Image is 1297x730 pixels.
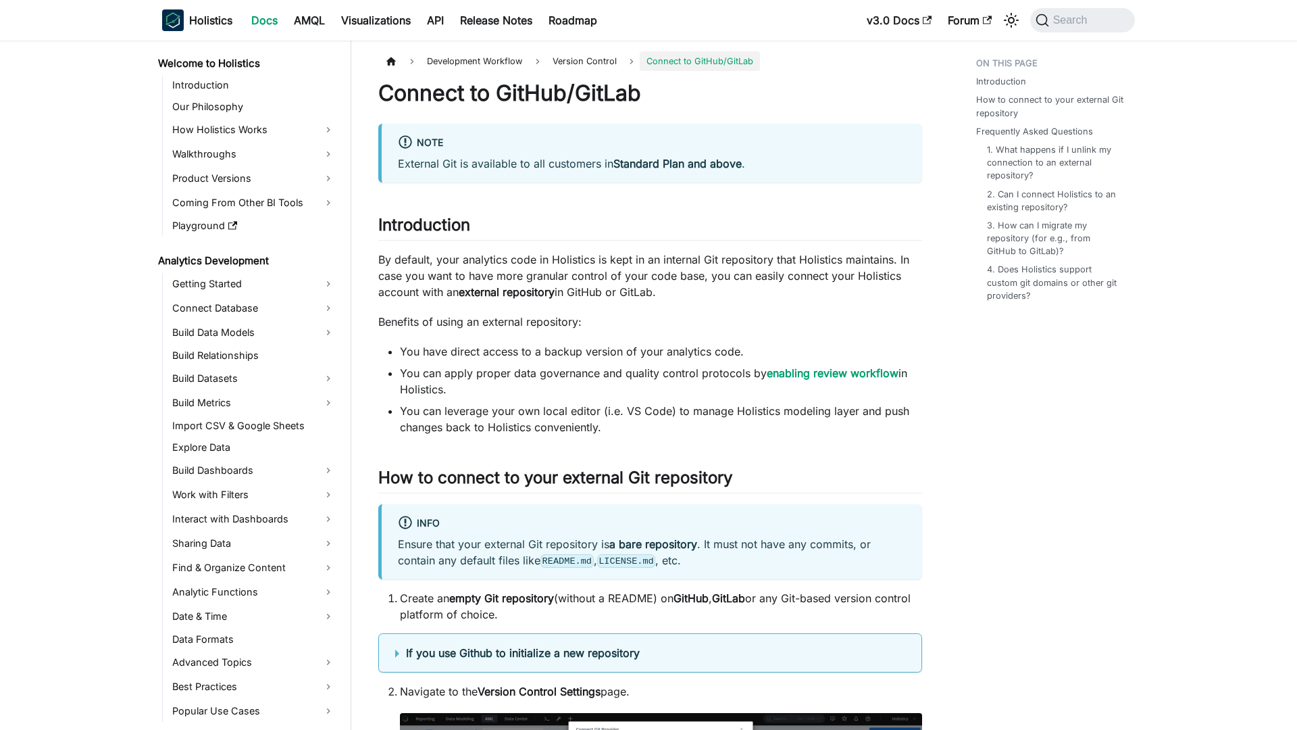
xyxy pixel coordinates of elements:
b: Holistics [189,12,232,28]
p: Ensure that your external Git repository is . It must not have any commits, or contain any defaul... [398,536,906,568]
a: Connect Database [168,297,339,319]
div: Note [398,135,906,152]
a: 3. How can I migrate my repository (for e.g., from GitHub to GitLab)? [987,219,1121,258]
code: README.md [540,554,594,568]
strong: GitHub [673,591,709,605]
summary: If you use Github to initialize a new repository [395,645,905,661]
a: Find & Organize Content [168,557,339,579]
a: Import CSV & Google Sheets [168,416,339,435]
a: Work with Filters [168,484,339,506]
a: Coming From Other BI Tools [168,192,339,214]
a: 4. Does Holistics support custom git domains or other git providers? [987,263,1121,302]
p: External Git is available to all customers in . [398,155,906,172]
span: Version Control [546,51,624,71]
span: Connect to GitHub/GitLab [640,51,760,71]
h2: How to connect to your external Git repository [378,468,922,493]
p: By default, your analytics code in Holistics is kept in an internal Git repository that Holistics... [378,251,922,300]
a: Home page [378,51,404,71]
a: Build Data Models [168,322,339,343]
a: Walkthroughs [168,143,339,165]
a: Build Metrics [168,392,339,414]
button: Switch between dark and light mode (currently system mode) [1000,9,1022,31]
a: Getting Started [168,273,339,295]
h1: Connect to GitHub/GitLab [378,80,922,107]
b: If you use Github to initialize a new repository [406,646,640,660]
li: You can apply proper data governance and quality control protocols by in Holistics. [400,365,922,397]
a: HolisticsHolisticsHolistics [162,9,232,31]
a: 2. Can I connect Holistics to an existing repository? [987,188,1121,214]
a: Our Philosophy [168,97,339,116]
strong: Version Control Settings [478,685,601,698]
a: How to connect to your external Git repository [976,93,1127,119]
strong: external repository [459,285,555,299]
a: Roadmap [540,9,605,31]
a: Best Practices [168,676,339,698]
a: 1. What happens if I unlink my connection to an external repository? [987,143,1121,182]
a: Playground [168,216,339,235]
strong: GitLab [712,591,745,605]
a: Advanced Topics [168,652,339,673]
div: info [398,515,906,533]
nav: Docs sidebar [149,41,351,730]
a: Frequently Asked Questions [976,125,1093,138]
a: Product Versions [168,168,339,189]
span: Development Workflow [420,51,529,71]
a: Explore Data [168,438,339,457]
a: Introduction [168,76,339,95]
a: Visualizations [333,9,419,31]
a: Sharing Data [168,533,339,554]
a: enabling review workflow [767,366,898,380]
a: Forum [940,9,1000,31]
img: Holistics [162,9,184,31]
a: API [419,9,452,31]
strong: empty Git repository [449,591,554,605]
p: Navigate to the page. [400,683,922,700]
a: How Holistics Works [168,119,339,141]
a: Introduction [976,75,1026,88]
h2: Introduction [378,215,922,241]
a: Welcome to Holistics [154,54,339,73]
a: Popular Use Cases [168,700,339,722]
li: Create an (without a README) on , or any Git-based version control platform of choice. [400,590,922,623]
code: LICENSE.md [597,554,656,568]
a: Docs [243,9,286,31]
a: Build Dashboards [168,460,339,481]
li: You have direct access to a backup version of your analytics code. [400,343,922,360]
span: Search [1049,14,1096,26]
a: Analytics Development [154,251,339,270]
a: AMQL [286,9,333,31]
a: Date & Time [168,606,339,627]
a: Interact with Dashboards [168,508,339,530]
strong: Standard Plan and above [613,157,742,170]
a: Data Formats [168,630,339,649]
strong: a bare repository [609,537,697,551]
a: Release Notes [452,9,540,31]
a: Build Datasets [168,368,339,389]
a: Build Relationships [168,346,339,365]
a: v3.0 Docs [859,9,940,31]
button: Search (Command+K) [1030,8,1135,32]
p: Benefits of using an external repository: [378,314,922,330]
a: Analytic Functions [168,581,339,603]
li: You can leverage your own local editor (i.e. VS Code) to manage Holistics modeling layer and push... [400,403,922,435]
nav: Breadcrumbs [378,51,922,71]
